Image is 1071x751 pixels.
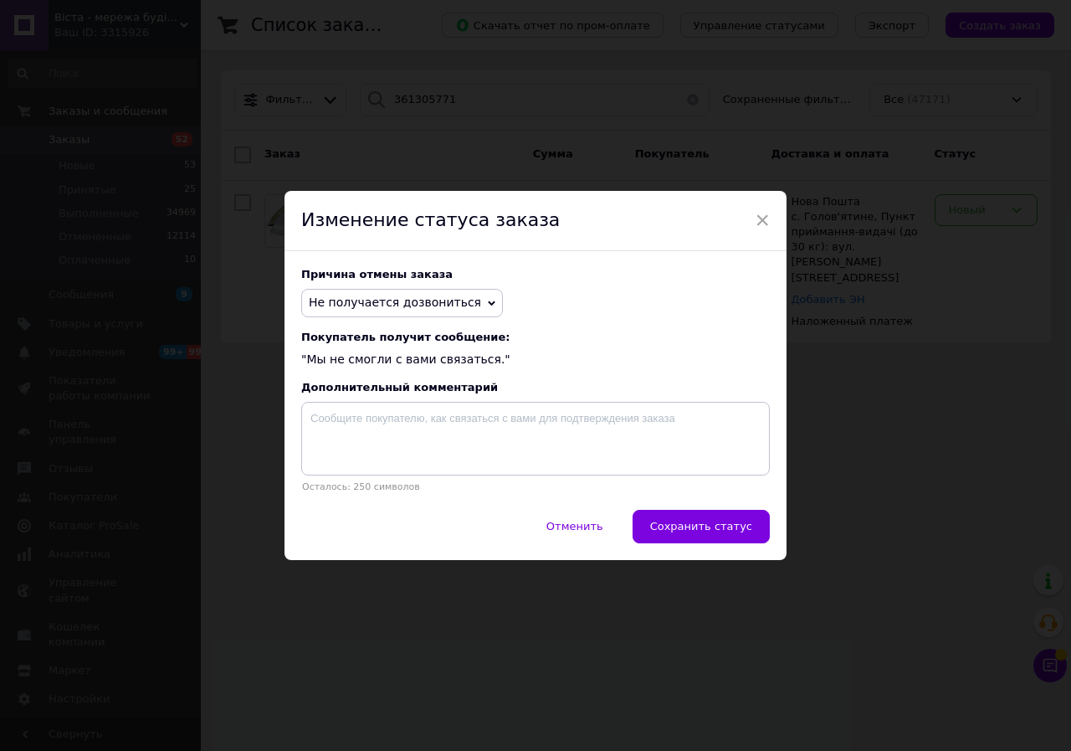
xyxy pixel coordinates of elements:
span: Сохранить статус [650,520,752,532]
button: Отменить [529,510,621,543]
span: Покупатель получит сообщение: [301,331,770,343]
span: × [755,206,770,234]
p: Осталось: 250 символов [301,481,770,492]
span: Отменить [546,520,603,532]
div: Изменение статуса заказа [284,191,787,251]
div: Дополнительный комментарий [301,381,770,394]
span: Не получается дозвониться [309,296,481,309]
div: Причина отмены заказа [301,268,770,280]
button: Сохранить статус [633,510,770,543]
div: "Мы не смогли с вами связаться." [301,331,770,368]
